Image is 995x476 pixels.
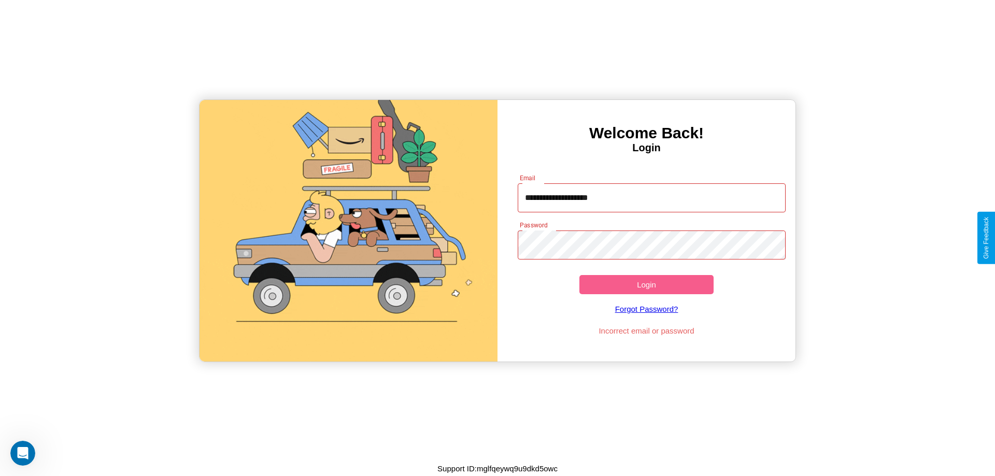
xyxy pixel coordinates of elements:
img: gif [200,100,497,362]
iframe: Intercom live chat [10,441,35,466]
label: Email [520,174,536,182]
h3: Welcome Back! [497,124,795,142]
button: Login [579,275,714,294]
p: Incorrect email or password [513,324,781,338]
h4: Login [497,142,795,154]
div: Give Feedback [983,217,990,259]
p: Support ID: mglfqeywq9u9dkd5owc [437,461,558,475]
label: Password [520,221,547,229]
a: Forgot Password? [513,294,781,324]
